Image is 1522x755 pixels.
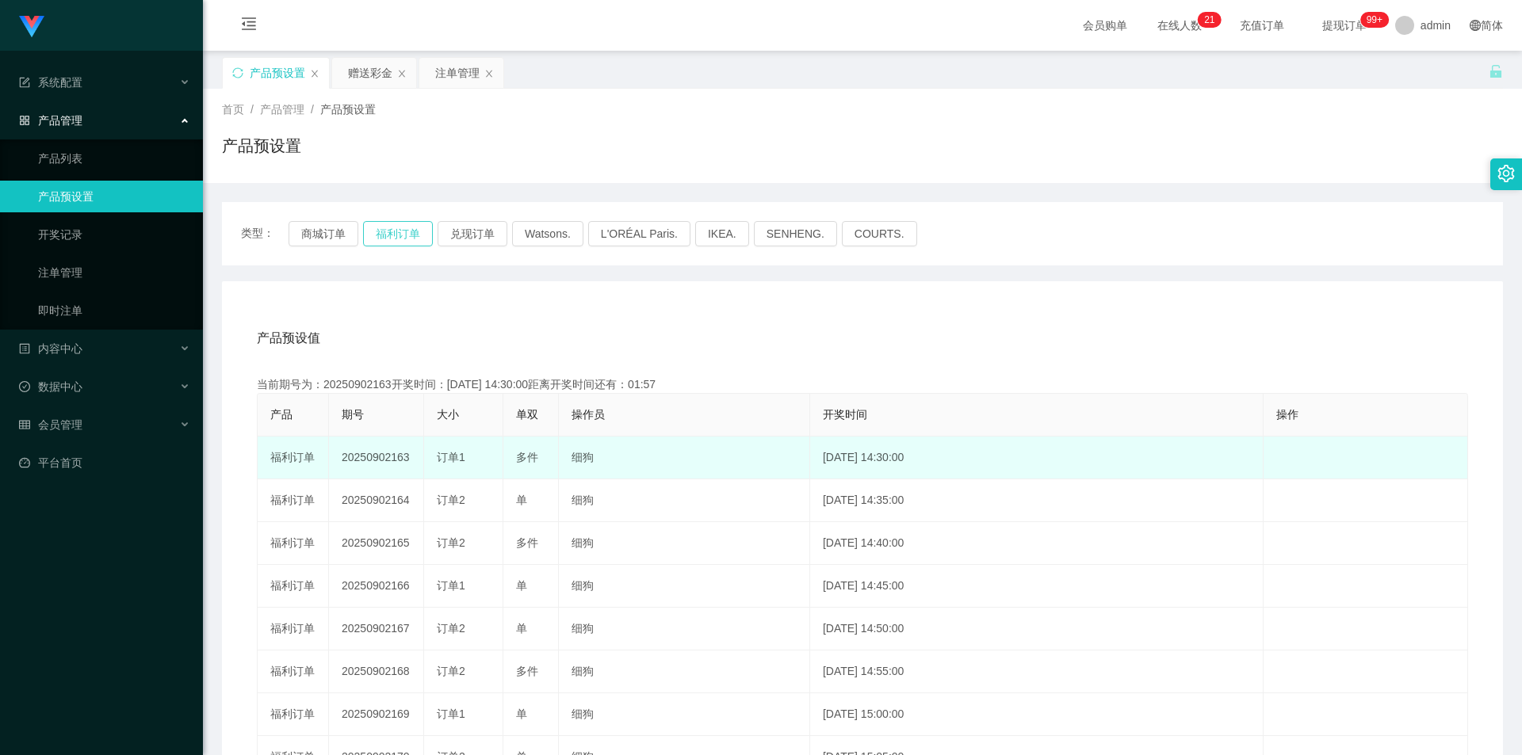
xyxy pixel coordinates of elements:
[512,221,583,246] button: Watsons.
[250,58,305,88] div: 产品预设置
[329,479,424,522] td: 20250902164
[19,16,44,38] img: logo.9652507e.png
[258,522,329,565] td: 福利订单
[19,418,82,431] span: 会员管理
[329,565,424,608] td: 20250902166
[1149,20,1210,31] span: 在线人数
[397,69,407,78] i: 图标: close
[257,376,1468,393] div: 当前期号为：20250902163开奖时间：[DATE] 14:30:00距离开奖时间还有：01:57
[1470,20,1481,31] i: 图标: global
[222,134,301,158] h1: 产品预设置
[1210,12,1215,28] p: 1
[516,494,527,506] span: 单
[516,665,538,677] span: 多件
[19,115,30,126] i: 图标: appstore-o
[823,408,867,421] span: 开奖时间
[363,221,433,246] button: 福利订单
[258,479,329,522] td: 福利订单
[257,329,320,348] span: 产品预设值
[810,437,1264,479] td: [DATE] 14:30:00
[1314,20,1375,31] span: 提现订单
[241,221,289,246] span: 类型：
[438,221,507,246] button: 兑现订单
[342,408,364,421] span: 期号
[258,650,329,693] td: 福利订单
[437,451,465,463] span: 订单1
[1497,165,1515,182] i: 图标: setting
[310,69,319,78] i: 图标: close
[810,693,1264,736] td: [DATE] 15:00:00
[38,181,190,212] a: 产品预设置
[1489,64,1503,78] i: 图标: unlock
[19,76,82,89] span: 系统配置
[572,408,605,421] span: 操作员
[437,665,465,677] span: 订单2
[437,707,465,720] span: 订单1
[38,257,190,288] a: 注单管理
[260,103,304,116] span: 产品管理
[1198,12,1221,28] sup: 21
[810,522,1264,565] td: [DATE] 14:40:00
[810,479,1264,522] td: [DATE] 14:35:00
[329,437,424,479] td: 20250902163
[329,650,424,693] td: 20250902168
[437,494,465,506] span: 订单2
[559,693,810,736] td: 细狗
[559,479,810,522] td: 细狗
[311,103,314,116] span: /
[559,565,810,608] td: 细狗
[19,381,30,392] i: 图标: check-circle-o
[19,419,30,430] i: 图标: table
[695,221,749,246] button: IKEA.
[516,536,538,549] span: 多件
[38,143,190,174] a: 产品列表
[19,77,30,88] i: 图标: form
[516,707,527,720] span: 单
[435,58,480,88] div: 注单管理
[19,380,82,393] span: 数据中心
[232,67,243,78] i: 图标: sync
[258,565,329,608] td: 福利订单
[437,408,459,421] span: 大小
[437,622,465,635] span: 订单2
[329,608,424,650] td: 20250902167
[810,650,1264,693] td: [DATE] 14:55:00
[19,343,30,354] i: 图标: profile
[1204,12,1210,28] p: 2
[270,408,293,421] span: 产品
[1276,408,1298,421] span: 操作
[484,69,494,78] i: 图标: close
[38,219,190,250] a: 开奖记录
[516,579,527,592] span: 单
[810,608,1264,650] td: [DATE] 14:50:00
[1360,12,1389,28] sup: 1054
[754,221,837,246] button: SENHENG.
[559,522,810,565] td: 细狗
[516,622,527,635] span: 单
[559,437,810,479] td: 细狗
[329,693,424,736] td: 20250902169
[437,536,465,549] span: 订单2
[559,608,810,650] td: 细狗
[588,221,690,246] button: L'ORÉAL Paris.
[19,114,82,127] span: 产品管理
[250,103,254,116] span: /
[222,103,244,116] span: 首页
[320,103,376,116] span: 产品预设置
[516,408,538,421] span: 单双
[258,693,329,736] td: 福利订单
[559,650,810,693] td: 细狗
[348,58,392,88] div: 赠送彩金
[842,221,917,246] button: COURTS.
[19,447,190,479] a: 图标: dashboard平台首页
[19,342,82,355] span: 内容中心
[258,608,329,650] td: 福利订单
[516,451,538,463] span: 多件
[222,1,276,51] i: 图标: menu-fold
[258,437,329,479] td: 福利订单
[1232,20,1292,31] span: 充值订单
[289,221,358,246] button: 商城订单
[329,522,424,565] td: 20250902165
[437,579,465,592] span: 订单1
[38,295,190,326] a: 即时注单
